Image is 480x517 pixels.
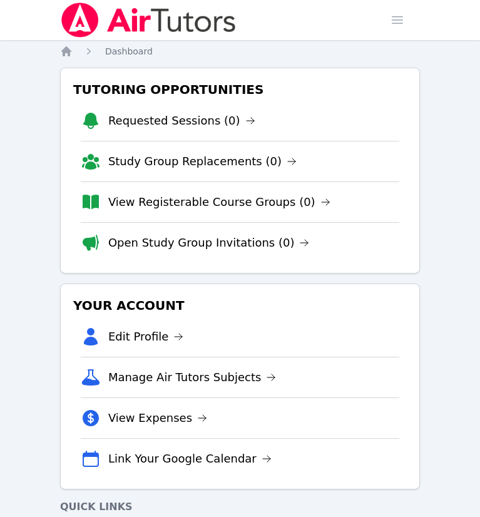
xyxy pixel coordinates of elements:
nav: Breadcrumb [60,45,420,58]
a: Open Study Group Invitations (0) [108,234,310,252]
a: Link Your Google Calendar [108,450,272,468]
a: Requested Sessions (0) [108,112,255,130]
a: Dashboard [105,45,153,58]
h3: Tutoring Opportunities [71,78,409,101]
img: Air Tutors [60,3,237,38]
h3: Your Account [71,294,409,317]
a: Manage Air Tutors Subjects [108,369,277,386]
a: View Expenses [108,409,207,427]
h4: Quick Links [60,499,420,514]
a: View Registerable Course Groups (0) [108,193,330,211]
span: Dashboard [105,46,153,56]
a: Study Group Replacements (0) [108,153,297,170]
a: Edit Profile [108,328,184,346]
